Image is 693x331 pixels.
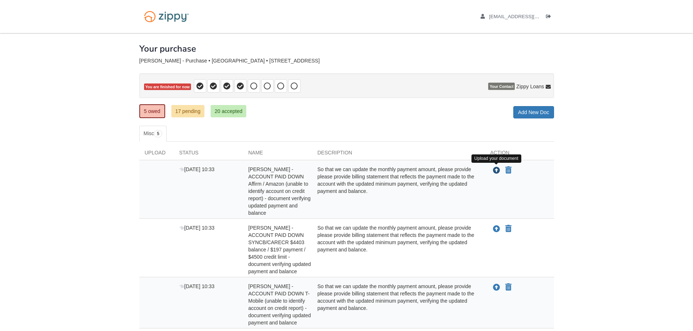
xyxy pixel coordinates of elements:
a: Log out [546,14,554,21]
span: You are finished for now [144,84,191,90]
a: 20 accepted [211,105,246,117]
div: Name [243,149,312,160]
h1: Your purchase [139,44,196,53]
span: [DATE] 10:33 [179,225,215,231]
span: [PERSON_NAME] - ACCOUNT PAID DOWN SYNCB/CARECR $4403 balance / $197 payment / $4500 credit limit ... [248,225,311,274]
span: [PERSON_NAME] - ACCOUNT PAID DOWN T-Mobile (unable to identify account on credit report) - docume... [248,283,311,326]
a: 5 owed [139,104,165,118]
img: Logo [139,7,194,26]
button: Declare Kimberly Jackson - ACCOUNT PAID DOWN T-Mobile (unable to identify account on credit repor... [505,283,512,292]
div: Upload your document [471,154,521,163]
a: 17 pending [171,105,204,117]
a: edit profile [481,14,573,21]
button: Declare Kimberly Jackson - ACCOUNT PAID DOWN Affirm / Amazon (unable to identify account on credi... [505,166,512,175]
button: Upload Kimberly Jackson - ACCOUNT PAID DOWN Affirm / Amazon (unable to identify account on credit... [492,166,501,175]
span: 5 [154,130,162,137]
div: Upload [139,149,174,160]
button: Declare Kimberly Jackson - ACCOUNT PAID DOWN SYNCB/CARECR $4403 balance / $197 payment / $4500 cr... [505,225,512,233]
button: Upload Kimberly Jackson - ACCOUNT PAID DOWN SYNCB/CARECR $4403 balance / $197 payment / $4500 cre... [492,224,501,234]
button: Upload Kimberly Jackson - ACCOUNT PAID DOWN T-Mobile (unable to identify account on credit report... [492,283,501,292]
span: Your Contact [488,83,515,90]
span: [DATE] 10:33 [179,166,215,172]
a: Add New Doc [513,106,554,118]
div: Description [312,149,485,160]
div: So that we can update the monthly payment amount, please provide please provide billing statement... [312,166,485,217]
span: [PERSON_NAME] - ACCOUNT PAID DOWN Affirm / Amazon (unable to identify account on credit report) -... [248,166,311,216]
div: Action [485,149,554,160]
div: So that we can update the monthly payment amount, please provide please provide billing statement... [312,224,485,275]
span: Zippy Loans [516,83,544,90]
a: Misc [139,126,167,142]
div: Status [174,149,243,160]
div: So that we can update the monthly payment amount, please provide please provide billing statement... [312,283,485,326]
div: [PERSON_NAME] - Purchase • [GEOGRAPHIC_DATA] • [STREET_ADDRESS] [139,58,554,64]
span: kjackson76@gmail.com [489,14,572,19]
span: [DATE] 10:33 [179,283,215,289]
